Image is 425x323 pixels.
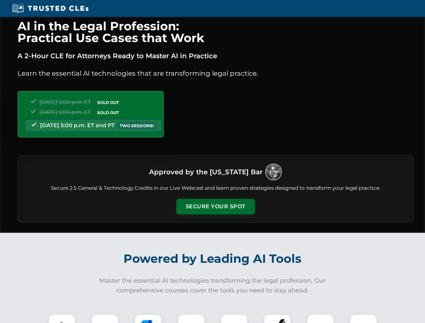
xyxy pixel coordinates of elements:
span: SOLD OUT [95,109,121,116]
span: [DATE] 5:00 p.m. ET [39,109,91,115]
p: Secure 2.5 General & Technology Credits in our Live Webcast and learn proven strategies designed ... [26,184,405,192]
p: A 2-Hour CLE for Attorneys Ready to Master AI in Practice [17,50,414,61]
img: Logo [265,164,282,180]
img: Trusted CLEs [10,3,91,13]
button: Secure Your Spot [176,199,255,214]
h3: Approved by the [US_STATE] Bar [149,166,262,178]
p: Learn the essential AI technologies that are transforming legal practice. [17,68,414,79]
h2: Powered by Leading AI Tools [26,247,399,271]
h1: AI in the Legal Profession: Practical Use Cases that Work [17,20,414,44]
span: SOLD OUT [95,99,121,106]
p: Master the essential AI technologies transforming the legal profession. Our comprehensive courses... [95,276,330,295]
span: [DATE] 5:00 p.m. ET [39,99,91,105]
